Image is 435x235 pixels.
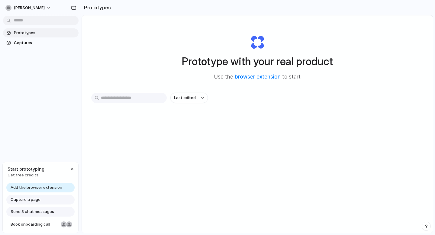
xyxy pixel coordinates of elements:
[14,40,76,46] span: Captures
[82,4,111,11] h2: Prototypes
[8,166,44,172] span: Start prototyping
[14,5,45,11] span: [PERSON_NAME]
[3,38,79,47] a: Captures
[174,95,196,101] span: Last edited
[3,3,54,13] button: [PERSON_NAME]
[60,221,67,228] div: Nicole Kubica
[11,221,58,227] span: Book onboarding call
[170,93,208,103] button: Last edited
[11,197,40,203] span: Capture a page
[14,30,76,36] span: Prototypes
[182,53,333,69] h1: Prototype with your real product
[8,172,44,178] span: Get free credits
[6,183,75,192] a: Add the browser extension
[6,220,75,229] a: Book onboarding call
[11,209,54,215] span: Send 3 chat messages
[66,221,73,228] div: Christian Iacullo
[214,73,301,81] span: Use the to start
[3,28,79,37] a: Prototypes
[235,74,281,80] a: browser extension
[11,185,62,191] span: Add the browser extension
